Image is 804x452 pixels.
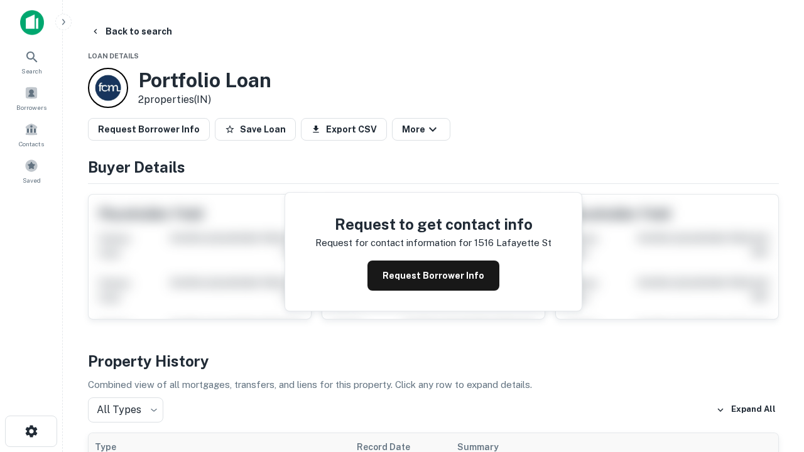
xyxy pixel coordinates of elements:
a: Contacts [4,117,59,151]
h4: Request to get contact info [315,213,551,235]
p: 2 properties (IN) [138,92,271,107]
p: Combined view of all mortgages, transfers, and liens for this property. Click any row to expand d... [88,377,779,392]
span: Saved [23,175,41,185]
button: Save Loan [215,118,296,141]
a: Borrowers [4,81,59,115]
span: Loan Details [88,52,139,60]
a: Search [4,45,59,78]
button: More [392,118,450,141]
img: capitalize-icon.png [20,10,44,35]
span: Search [21,66,42,76]
button: Request Borrower Info [88,118,210,141]
span: Borrowers [16,102,46,112]
iframe: Chat Widget [741,352,804,412]
button: Export CSV [301,118,387,141]
a: Saved [4,154,59,188]
h4: Buyer Details [88,156,779,178]
p: 1516 lafayette st [474,235,551,250]
button: Back to search [85,20,177,43]
p: Request for contact information for [315,235,472,250]
h3: Portfolio Loan [138,68,271,92]
div: All Types [88,397,163,422]
h4: Property History [88,350,779,372]
span: Contacts [19,139,44,149]
button: Request Borrower Info [367,261,499,291]
button: Expand All [713,401,779,419]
